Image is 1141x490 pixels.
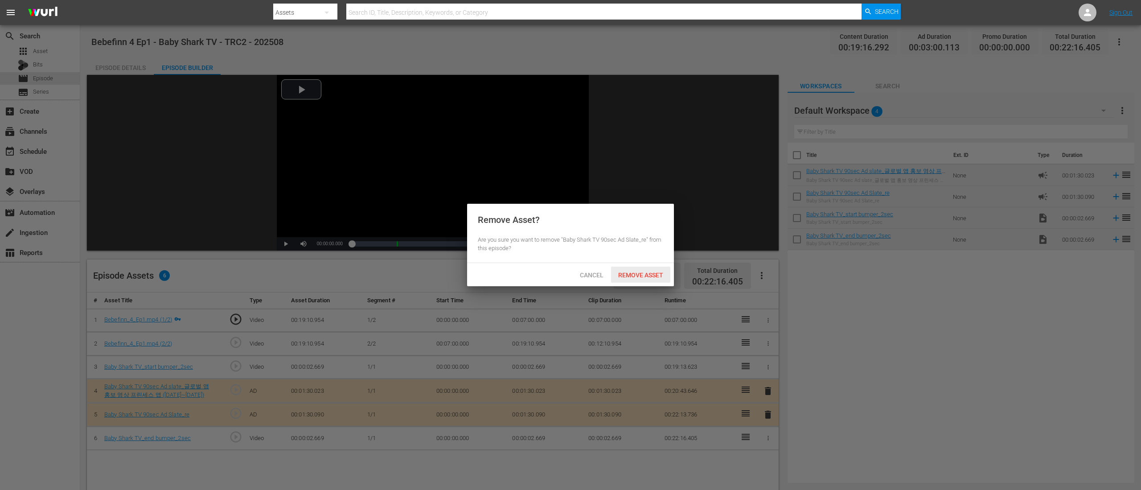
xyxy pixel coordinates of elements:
[875,4,899,20] span: Search
[611,272,670,279] span: Remove Asset
[572,267,611,283] button: Cancel
[573,272,611,279] span: Cancel
[1109,9,1133,16] a: Sign Out
[862,4,901,20] button: Search
[478,236,663,252] div: Are you sure you want to remove "Baby Shark TV 90sec Ad Slate_re" from this episode?
[478,214,540,225] div: Remove Asset?
[5,7,16,18] span: menu
[611,267,670,283] button: Remove Asset
[21,2,64,23] img: ans4CAIJ8jUAAAAAAAAAAAAAAAAAAAAAAAAgQb4GAAAAAAAAAAAAAAAAAAAAAAAAJMjXAAAAAAAAAAAAAAAAAAAAAAAAgAT5G...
